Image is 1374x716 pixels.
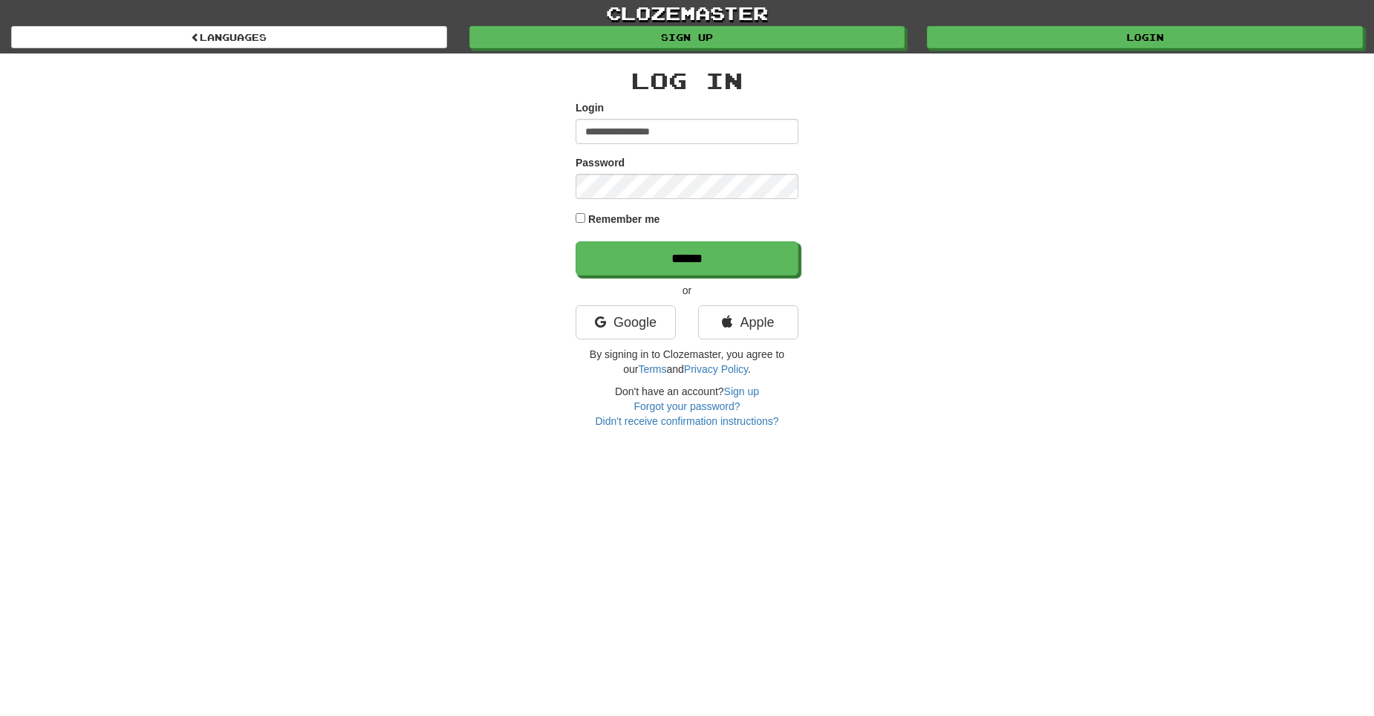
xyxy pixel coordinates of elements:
[11,26,447,48] a: Languages
[576,155,625,170] label: Password
[576,68,798,93] h2: Log In
[927,26,1363,48] a: Login
[576,305,676,339] a: Google
[724,385,759,397] a: Sign up
[469,26,905,48] a: Sign up
[698,305,798,339] a: Apple
[634,400,740,412] a: Forgot your password?
[595,415,778,427] a: Didn't receive confirmation instructions?
[638,363,666,375] a: Terms
[588,212,660,227] label: Remember me
[576,283,798,298] p: or
[576,100,604,115] label: Login
[576,384,798,429] div: Don't have an account?
[684,363,748,375] a: Privacy Policy
[576,347,798,377] p: By signing in to Clozemaster, you agree to our and .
